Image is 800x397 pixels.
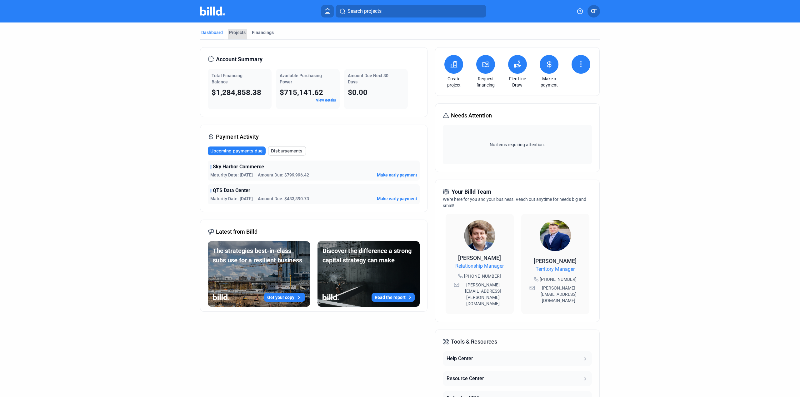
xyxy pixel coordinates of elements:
span: Latest from Billd [216,227,257,236]
span: $715,141.62 [280,88,323,97]
span: Tools & Resources [451,337,497,346]
span: Amount Due Next 30 Days [348,73,388,84]
span: Amount Due: $799,996.42 [258,172,309,178]
span: [PHONE_NUMBER] [540,276,577,282]
span: Sky Harbor Commerce [213,163,264,171]
button: Make early payment [377,172,417,178]
span: Maturity Date: [DATE] [210,172,253,178]
span: Maturity Date: [DATE] [210,196,253,202]
button: Read the report [372,293,415,302]
img: Billd Company Logo [200,7,225,16]
span: [PERSON_NAME][EMAIL_ADDRESS][PERSON_NAME][DOMAIN_NAME] [461,282,506,307]
span: $0.00 [348,88,367,97]
span: Search projects [347,7,382,15]
span: Amount Due: $483,890.73 [258,196,309,202]
span: Payment Activity [216,132,259,141]
button: Get your copy [264,293,305,302]
div: The strategies best-in-class subs use for a resilient business [213,246,305,265]
button: Search projects [336,5,486,17]
span: Territory Manager [536,265,575,273]
div: Projects [229,29,246,36]
button: Resource Center [443,371,592,386]
span: Needs Attention [451,111,492,120]
span: [PERSON_NAME] [534,258,577,264]
button: Disbursements [268,146,306,156]
div: Help Center [447,355,473,362]
span: Account Summary [216,55,262,64]
div: Discover the difference a strong capital strategy can make [322,246,415,265]
img: Relationship Manager [464,220,495,251]
div: Dashboard [201,29,223,36]
span: [PERSON_NAME] [458,255,501,261]
span: Your Billd Team [452,187,491,196]
span: [PERSON_NAME][EMAIL_ADDRESS][DOMAIN_NAME] [536,285,581,304]
div: Financings [252,29,274,36]
button: CF [587,5,600,17]
a: Flex Line Draw [507,76,528,88]
span: Relationship Manager [455,262,504,270]
a: Create project [443,76,465,88]
button: Upcoming payments due [208,146,266,155]
button: Make early payment [377,196,417,202]
span: No items requiring attention. [445,141,589,148]
img: Territory Manager [540,220,571,251]
span: QTS Data Center [213,187,250,194]
span: Total Financing Balance [212,73,242,84]
span: Disbursements [271,148,302,154]
div: Resource Center [447,375,484,382]
span: We're here for you and your business. Reach out anytime for needs big and small! [443,197,586,208]
a: View details [316,98,336,102]
span: Available Purchasing Power [280,73,322,84]
span: [PHONE_NUMBER] [464,273,501,279]
span: CF [591,7,597,15]
span: Upcoming payments due [210,148,262,154]
button: Help Center [443,351,592,366]
a: Make a payment [538,76,560,88]
span: $1,284,858.38 [212,88,261,97]
a: Request financing [475,76,497,88]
